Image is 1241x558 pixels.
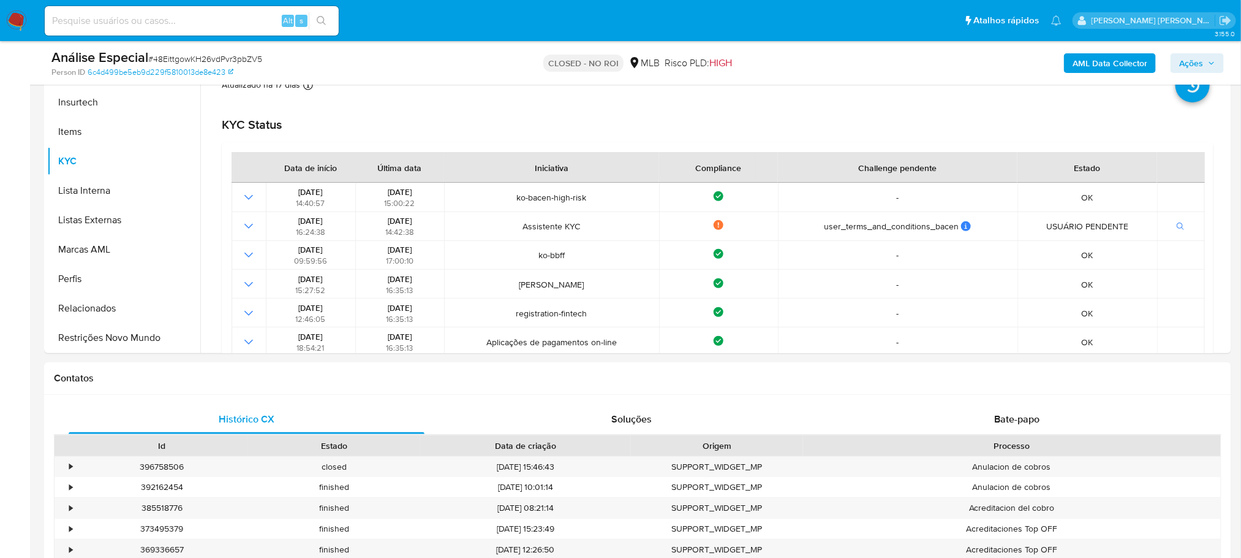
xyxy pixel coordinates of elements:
[76,498,248,518] div: 385518776
[420,457,631,477] div: [DATE] 15:46:43
[76,477,248,497] div: 392162454
[973,14,1039,27] span: Atalhos rápidos
[248,498,420,518] div: finished
[420,498,631,518] div: [DATE] 08:21:14
[543,55,624,72] p: CLOSED - NO ROI
[309,12,334,29] button: search-icon
[222,79,300,91] p: Atualizado há 17 dias
[51,47,148,67] b: Análise Especial
[631,457,803,477] div: SUPPORT_WIDGET_MP
[665,56,732,70] span: Risco PLD:
[611,412,652,426] span: Soluções
[420,477,631,497] div: [DATE] 10:01:14
[1171,53,1224,73] button: Ações
[709,56,732,70] span: HIGH
[69,502,72,514] div: •
[51,67,85,78] b: Person ID
[54,372,1221,384] h1: Contatos
[300,15,303,26] span: s
[803,498,1221,518] div: Acreditacion del cobro
[248,457,420,477] div: closed
[994,412,1039,426] span: Bate-papo
[257,440,412,452] div: Estado
[219,412,274,426] span: Histórico CX
[248,519,420,539] div: finished
[47,147,200,176] button: KYC
[631,477,803,497] div: SUPPORT_WIDGET_MP
[631,519,803,539] div: SUPPORT_WIDGET_MP
[47,264,200,294] button: Perfis
[88,67,233,78] a: 6c4d499be5eb9d229f5810013de8e423
[47,205,200,235] button: Listas Externas
[803,477,1221,497] div: Anulacion de cobros
[1219,14,1232,27] a: Sair
[1092,15,1215,26] p: sergina.neta@mercadolivre.com
[1051,15,1062,26] a: Notificações
[76,457,248,477] div: 396758506
[1064,53,1156,73] button: AML Data Collector
[148,53,262,65] span: # 48EittgowKH26vdPvr3pbZV5
[45,13,339,29] input: Pesquise usuários ou casos...
[1073,53,1147,73] b: AML Data Collector
[1179,53,1203,73] span: Ações
[283,15,293,26] span: Alt
[631,498,803,518] div: SUPPORT_WIDGET_MP
[47,176,200,205] button: Lista Interna
[69,544,72,556] div: •
[47,294,200,323] button: Relacionados
[803,519,1221,539] div: Acreditaciones Top OFF
[803,457,1221,477] div: Anulacion de cobros
[47,117,200,147] button: Items
[69,481,72,493] div: •
[69,461,72,473] div: •
[639,440,794,452] div: Origem
[47,235,200,264] button: Marcas AML
[420,519,631,539] div: [DATE] 15:23:49
[47,88,200,117] button: Insurtech
[628,56,660,70] div: MLB
[1215,29,1235,39] span: 3.155.0
[812,440,1212,452] div: Processo
[69,523,72,535] div: •
[85,440,240,452] div: Id
[47,323,200,353] button: Restrições Novo Mundo
[429,440,622,452] div: Data de criação
[76,519,248,539] div: 373495379
[248,477,420,497] div: finished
